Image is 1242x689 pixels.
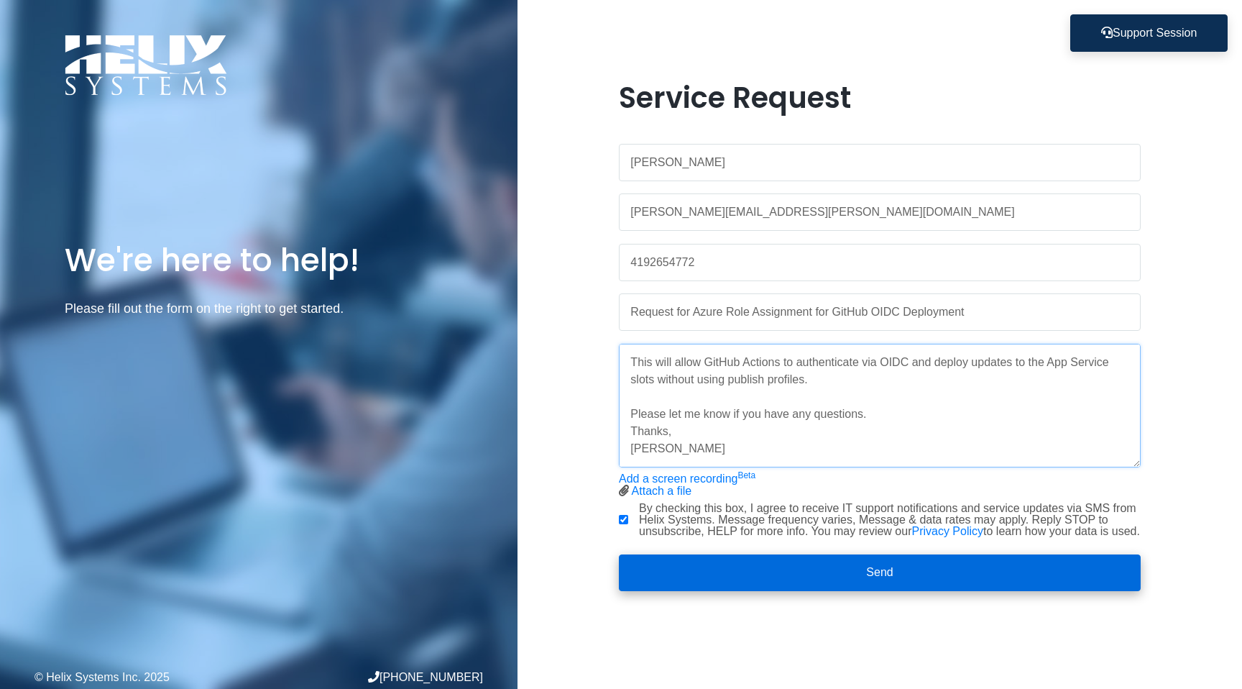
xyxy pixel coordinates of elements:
[1070,14,1228,52] button: Support Session
[65,35,227,96] img: Logo
[619,193,1141,231] input: Work Email
[632,485,692,497] a: Attach a file
[619,555,1141,592] button: Send
[619,81,1141,115] h1: Service Request
[259,671,483,683] div: [PHONE_NUMBER]
[34,672,259,683] div: © Helix Systems Inc. 2025
[619,144,1141,181] input: Name
[639,503,1141,537] label: By checking this box, I agree to receive IT support notifications and service updates via SMS fro...
[619,293,1141,331] input: Subject
[619,244,1141,281] input: Phone Number
[911,525,983,537] a: Privacy Policy
[619,473,755,485] a: Add a screen recordingBeta
[737,470,755,480] sup: Beta
[65,239,453,280] h1: We're here to help!
[65,298,453,319] p: Please fill out the form on the right to get started.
